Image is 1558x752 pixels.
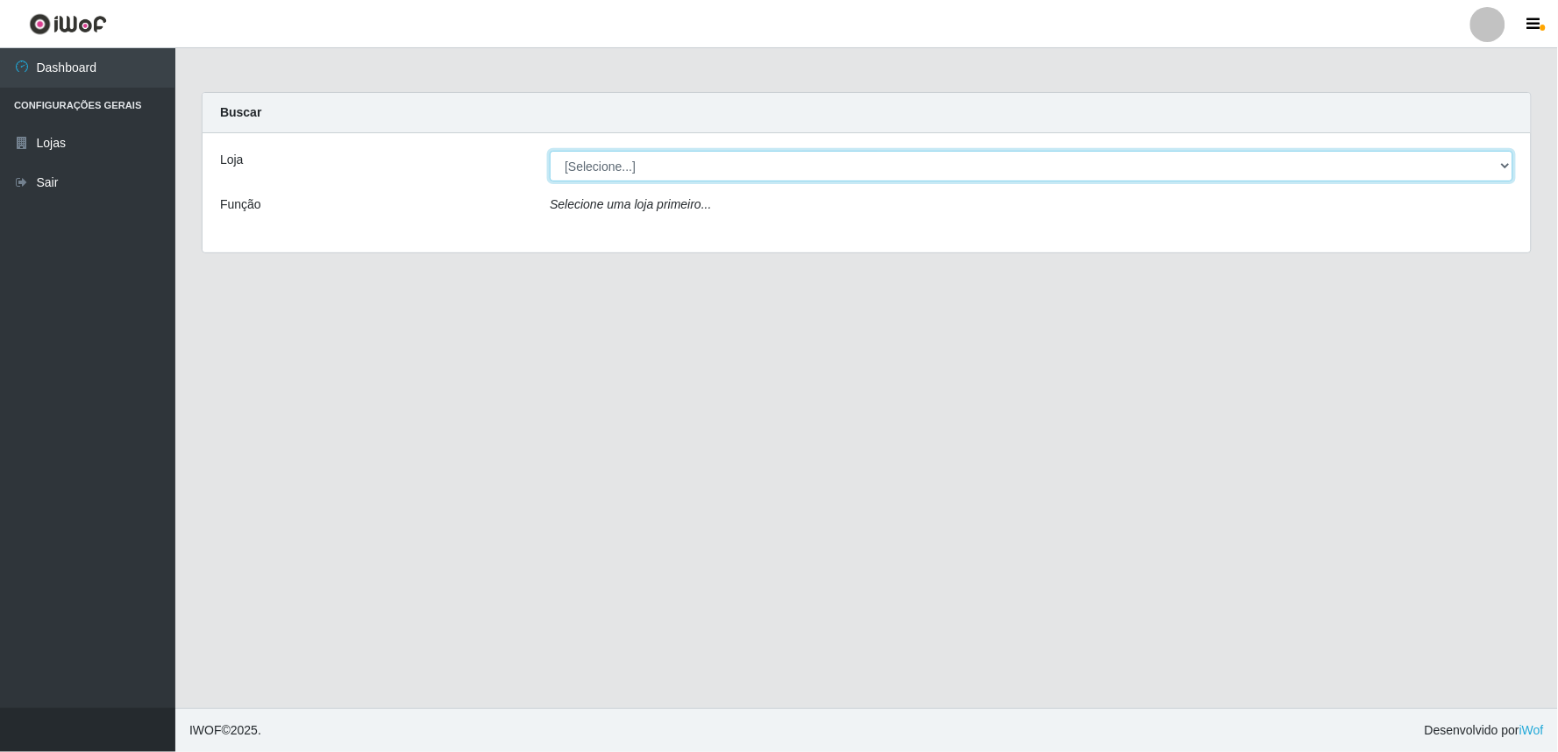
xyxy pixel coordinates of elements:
[1425,721,1544,740] span: Desenvolvido por
[189,721,261,740] span: © 2025 .
[220,195,261,214] label: Função
[1519,723,1544,737] a: iWof
[29,13,107,35] img: CoreUI Logo
[189,723,222,737] span: IWOF
[550,197,711,211] i: Selecione uma loja primeiro...
[220,151,243,169] label: Loja
[220,105,261,119] strong: Buscar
